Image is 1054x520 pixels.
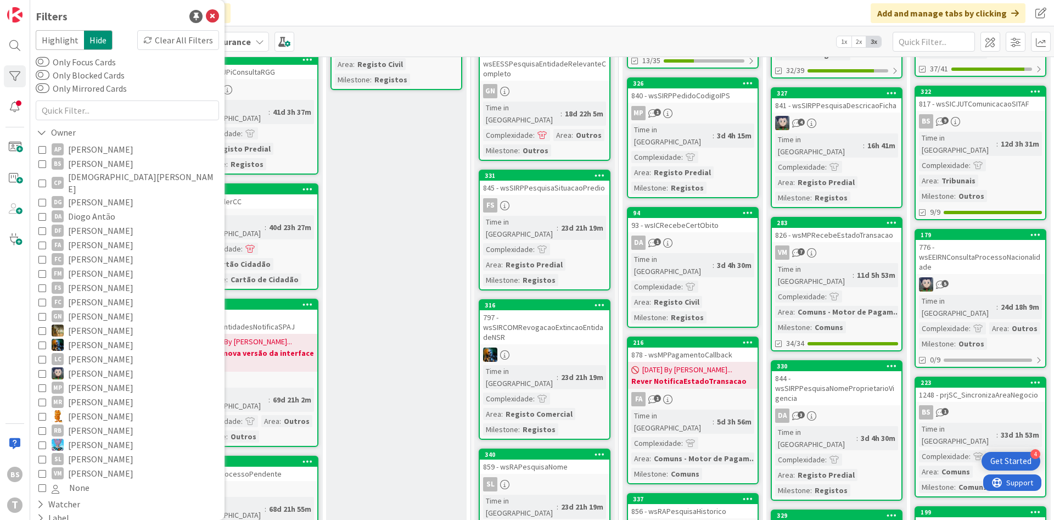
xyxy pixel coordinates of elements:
[38,142,216,156] button: AP [PERSON_NAME]
[558,222,606,234] div: 23d 21h 19m
[956,338,987,350] div: Outros
[372,74,410,86] div: Registos
[631,296,649,308] div: Area
[68,352,133,366] span: [PERSON_NAME]
[520,144,551,156] div: Outros
[775,321,810,333] div: Milestone
[916,388,1045,402] div: 1248 - prjSC_SincronizaAreaNegocio
[52,143,64,155] div: AP
[226,158,228,170] span: :
[38,266,216,281] button: FM [PERSON_NAME]
[812,192,850,204] div: Registos
[480,47,609,81] div: 851 - wsEESSPesquisaEntidadeRelevanteCompleto
[36,83,49,94] button: Only Mirrored Cards
[812,321,846,333] div: Comuns
[631,253,713,277] div: Time in [GEOGRAPHIC_DATA]
[627,207,759,328] a: 9493 - wsICRecebeCertObitoDATime in [GEOGRAPHIC_DATA]:3d 4h 30mComplexidade:Area:Registo CivilMil...
[772,218,901,228] div: 283
[996,301,998,313] span: :
[713,130,714,142] span: :
[919,338,954,350] div: Milestone
[919,175,937,187] div: Area
[651,166,714,178] div: Registo Predial
[916,87,1045,97] div: 322
[825,290,827,303] span: :
[916,405,1045,420] div: BS
[52,282,64,294] div: FS
[560,108,562,120] span: :
[23,2,50,15] span: Support
[666,311,668,323] span: :
[631,182,666,194] div: Milestone
[786,65,804,76] span: 32/39
[38,209,216,223] button: DA Diogo Antão
[919,190,954,202] div: Milestone
[915,377,1046,497] a: 2231248 - prjSC_SincronizaAreaNegocioBSTime in [GEOGRAPHIC_DATA]:33d 1h 53mComplexidade:Area:Comu...
[38,323,216,338] button: JC [PERSON_NAME]
[483,243,533,255] div: Complexidade
[52,296,64,308] div: FC
[772,245,901,260] div: VM
[916,378,1045,402] div: 2231248 - prjSC_SincronizaAreaNegocio
[633,209,758,217] div: 94
[241,127,243,139] span: :
[916,378,1045,388] div: 223
[483,144,518,156] div: Milestone
[480,198,609,213] div: FS
[930,354,940,366] span: 0/9
[795,176,857,188] div: Registo Predial
[863,139,865,152] span: :
[771,217,902,351] a: 283826 - wsMPRecebeEstadoTransacaoVMTime in [GEOGRAPHIC_DATA]:11d 5h 53mComplexidade:Area:Comuns ...
[631,392,646,406] div: FA
[38,281,216,295] button: FS [PERSON_NAME]
[919,114,933,128] div: BS
[355,58,406,70] div: Registo Civil
[52,382,64,394] div: MP
[480,310,609,344] div: 797 - wsSIRCOMRevogacaoExtincaoEntidadeNSR
[954,190,956,202] span: :
[714,259,754,271] div: 3d 4h 30m
[188,310,317,334] div: 1519 - prjSPAJ_EntidadesNotificaSPAJ
[52,367,64,379] img: LS
[777,362,901,370] div: 330
[211,143,273,155] div: Registo Predial
[996,138,998,150] span: :
[483,129,533,141] div: Complexidade
[188,300,317,334] div: 3691519 - prjSPAJ_EntidadesNotificaSPAJ
[714,130,754,142] div: 3d 4h 15m
[772,361,901,405] div: 330844 - wsSIRPPesquisaNomeProprietarioVigencia
[666,182,668,194] span: :
[772,218,901,242] div: 283826 - wsMPRecebeEstadoTransacao
[651,296,702,308] div: Registo Civil
[36,70,49,81] button: Only Blocked Cards
[642,364,732,376] span: [DATE] By [PERSON_NAME]...
[501,408,503,420] span: :
[38,295,216,309] button: FC [PERSON_NAME]
[52,158,64,170] div: BS
[775,192,810,204] div: Milestone
[916,114,1045,128] div: BS
[777,219,901,227] div: 283
[68,338,133,352] span: [PERSON_NAME]
[518,144,520,156] span: :
[649,166,651,178] span: :
[268,394,270,406] span: :
[188,194,317,209] div: ErrorHandlerCC
[941,117,949,124] span: 9
[480,300,609,344] div: 316797 - wsSIRCOMRevogacaoExtincaoEntidadeNSR
[649,296,651,308] span: :
[270,394,314,406] div: 69d 21h 2m
[7,7,23,23] img: Visit kanbanzone.com
[810,321,812,333] span: :
[38,252,216,266] button: FC [PERSON_NAME]
[188,184,317,194] div: 394
[969,159,971,171] span: :
[713,259,714,271] span: :
[38,156,216,171] button: BS [PERSON_NAME]
[335,74,370,86] div: Milestone
[485,301,609,309] div: 316
[211,258,273,270] div: Cartão Cidadão
[68,223,133,238] span: [PERSON_NAME]
[930,206,940,218] span: 9/9
[187,54,318,175] a: 233144 - wsBUPiConsultaRGGDFTime in [GEOGRAPHIC_DATA]:41d 3h 37mComplexidade:Area:Registo Predial...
